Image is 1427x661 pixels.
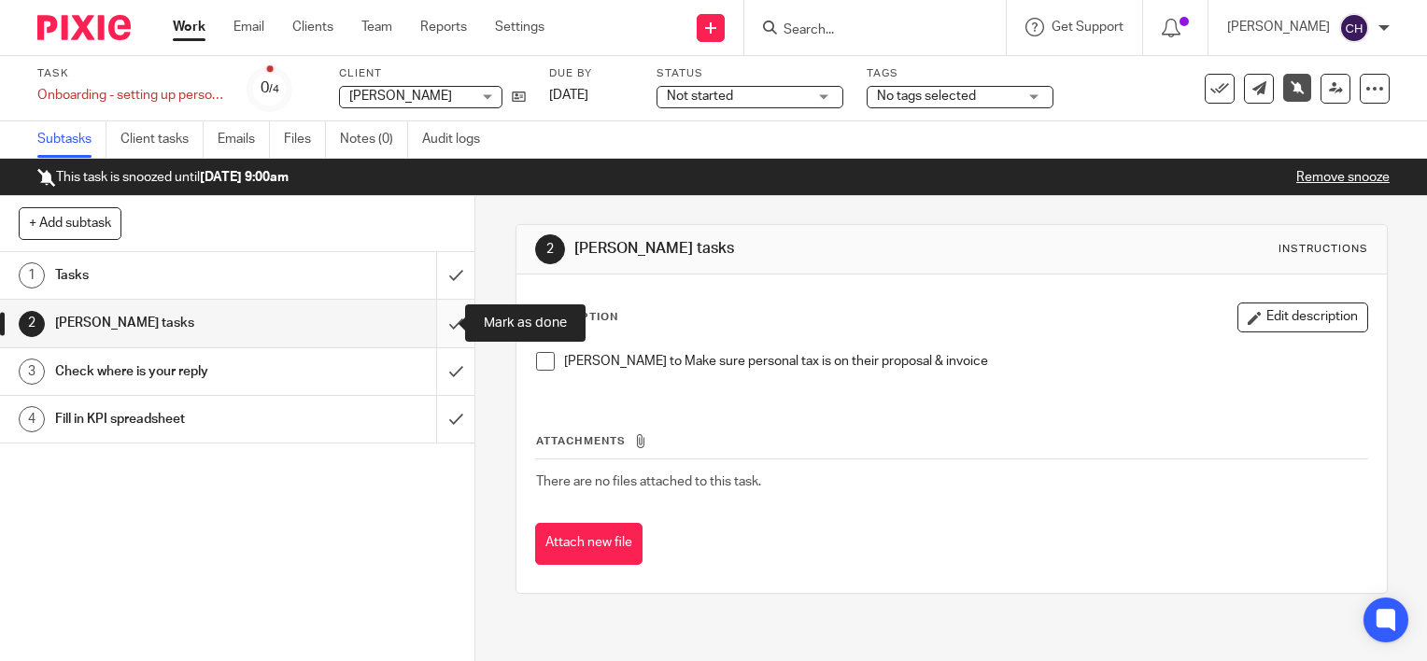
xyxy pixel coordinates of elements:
[549,66,633,81] label: Due by
[19,262,45,288] div: 1
[218,121,270,158] a: Emails
[292,18,333,36] a: Clients
[535,234,565,264] div: 2
[269,84,279,94] small: /4
[536,475,761,488] span: There are no files attached to this task.
[1279,242,1368,257] div: Instructions
[261,77,279,99] div: 0
[536,436,626,446] span: Attachments
[37,121,106,158] a: Subtasks
[37,168,289,187] p: This task is snoozed until
[877,90,976,103] span: No tags selected
[782,22,950,39] input: Search
[284,121,326,158] a: Files
[422,121,494,158] a: Audit logs
[233,18,264,36] a: Email
[120,121,204,158] a: Client tasks
[55,309,297,337] h1: [PERSON_NAME] tasks
[37,66,224,81] label: Task
[37,86,224,105] div: Onboarding - setting up personal tax
[1052,21,1123,34] span: Get Support
[549,89,588,102] span: [DATE]
[1227,18,1330,36] p: [PERSON_NAME]
[55,261,297,289] h1: Tasks
[19,311,45,337] div: 2
[564,352,1367,371] p: [PERSON_NAME] to Make sure personal tax is on their proposal & invoice
[19,207,121,239] button: + Add subtask
[37,15,131,40] img: Pixie
[361,18,392,36] a: Team
[200,171,289,184] b: [DATE] 9:00am
[420,18,467,36] a: Reports
[657,66,843,81] label: Status
[19,406,45,432] div: 4
[19,359,45,385] div: 3
[349,90,452,103] span: [PERSON_NAME]
[1237,302,1368,332] button: Edit description
[535,310,618,325] p: Description
[55,405,297,433] h1: Fill in KPI spreadsheet
[1296,171,1390,184] a: Remove snooze
[495,18,544,36] a: Settings
[339,66,526,81] label: Client
[55,358,297,386] h1: Check where is your reply
[574,239,991,259] h1: [PERSON_NAME] tasks
[535,523,643,565] button: Attach new file
[173,18,205,36] a: Work
[867,66,1053,81] label: Tags
[1339,13,1369,43] img: svg%3E
[667,90,733,103] span: Not started
[340,121,408,158] a: Notes (0)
